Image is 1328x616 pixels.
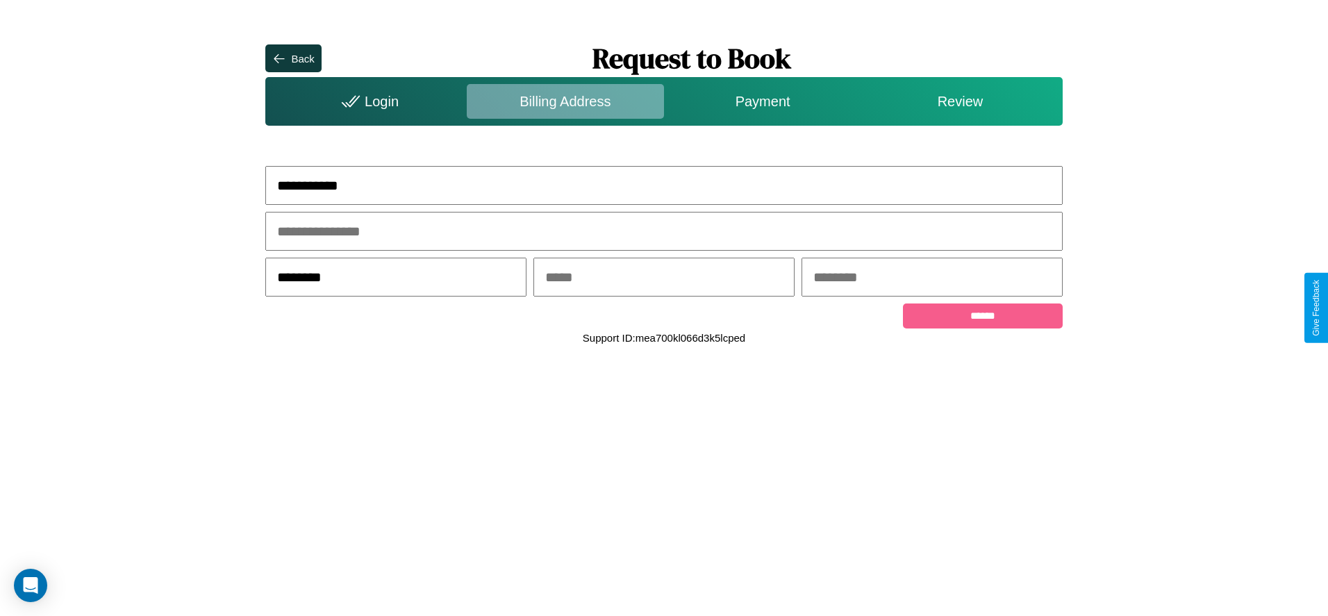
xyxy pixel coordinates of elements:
[467,84,664,119] div: Billing Address
[265,44,321,72] button: Back
[583,328,745,347] p: Support ID: mea700kl066d3k5lcped
[322,40,1063,77] h1: Request to Book
[664,84,861,119] div: Payment
[1311,280,1321,336] div: Give Feedback
[291,53,314,65] div: Back
[269,84,466,119] div: Login
[861,84,1059,119] div: Review
[14,569,47,602] div: Open Intercom Messenger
